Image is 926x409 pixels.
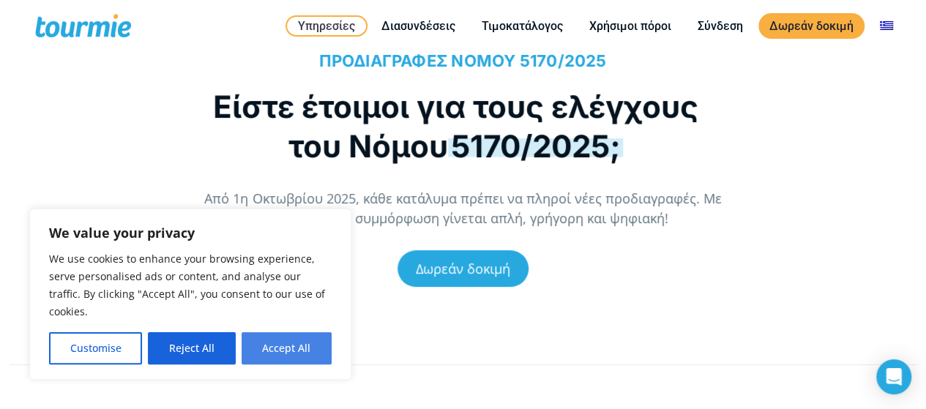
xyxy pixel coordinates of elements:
[370,17,466,35] a: Διασυνδέσεις
[876,359,911,394] div: Open Intercom Messenger
[319,51,606,70] span: ΠΡΟΔΙΑΓΡΑΦΕΣ ΝΟΜΟΥ 5170/2025
[758,13,865,39] a: Δωρεάν δοκιμή
[148,332,235,364] button: Reject All
[198,189,728,228] p: Από 1η Οκτωβρίου 2025, κάθε κατάλυμα πρέπει να πληροί νέες προδιαγραφές. Με την Tourmie, η συμμόρ...
[49,332,142,364] button: Customise
[285,15,367,37] a: Υπηρεσίες
[49,224,332,241] p: We value your privacy
[869,17,904,35] a: Αλλαγή σε
[448,127,623,165] span: 5170/2025;
[49,250,332,320] p: We use cookies to enhance your browsing experience, serve personalised ads or content, and analys...
[198,87,714,166] h1: Είστε έτοιμοι για τους ελέγχους του Νόμου
[397,250,529,287] a: Δωρεάν δοκιμή
[471,17,574,35] a: Τιμοκατάλογος
[687,17,754,35] a: Σύνδεση
[242,332,332,364] button: Accept All
[578,17,682,35] a: Χρήσιμοι πόροι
